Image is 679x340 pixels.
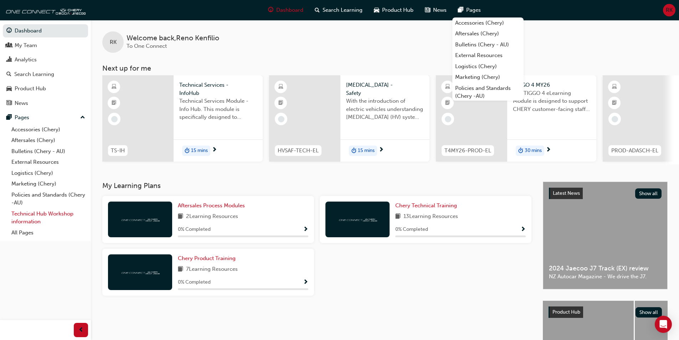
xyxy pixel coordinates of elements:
[3,111,88,124] button: Pages
[102,182,531,190] h3: My Learning Plans
[3,68,88,81] a: Search Learning
[452,17,524,29] a: Accessories (Chery)
[445,82,450,92] span: learningResourceType_ELEARNING-icon
[9,135,88,146] a: Aftersales (Chery)
[368,3,419,17] a: car-iconProduct Hub
[520,225,526,234] button: Show Progress
[3,39,88,52] a: My Team
[178,212,183,221] span: book-icon
[178,254,238,263] a: Chery Product Training
[278,116,284,122] span: learningRecordVerb_NONE-icon
[303,227,308,233] span: Show Progress
[268,6,273,15] span: guage-icon
[127,43,167,49] span: To One Connect
[635,188,662,199] button: Show all
[315,6,320,15] span: search-icon
[303,278,308,287] button: Show Progress
[178,255,236,262] span: Chery Product Training
[185,146,190,156] span: duration-icon
[4,3,86,17] img: oneconnect
[466,6,481,14] span: Pages
[636,307,662,318] button: Show all
[403,212,458,221] span: 13 Learning Resources
[111,116,118,122] span: learningRecordVerb_NONE-icon
[549,306,662,318] a: Product HubShow all
[513,89,591,113] span: The TIGGO 4 eLearning Module is designed to support CHERY customer-facing staff with the product ...
[9,208,88,227] a: Technical Hub Workshop information
[452,72,524,83] a: Marketing (Chery)
[549,188,662,199] a: Latest NewsShow all
[452,83,524,102] a: Policies and Standards (Chery -AU)
[3,82,88,95] a: Product Hub
[655,316,672,333] div: Open Intercom Messenger
[3,97,88,110] a: News
[6,86,12,92] span: car-icon
[452,39,524,50] a: Bulletins (Chery - AU)
[178,202,245,209] span: Aftersales Process Modules
[351,146,356,156] span: duration-icon
[120,216,160,223] img: oneconnect
[663,4,675,16] button: RK
[346,81,424,97] span: [MEDICAL_DATA] - Safety
[15,85,46,93] div: Product Hub
[6,57,12,63] span: chart-icon
[452,28,524,39] a: Aftersales (Chery)
[178,265,183,274] span: book-icon
[6,71,11,78] span: search-icon
[278,82,283,92] span: learningResourceType_ELEARNING-icon
[445,98,450,108] span: booktick-icon
[15,113,29,122] div: Pages
[525,147,542,155] span: 30 mins
[549,264,662,273] span: 2024 Jaecoo J7 Track (EX) review
[419,3,452,17] a: news-iconNews
[9,146,88,157] a: Bulletins (Chery - AU)
[15,56,37,64] div: Analytics
[666,6,673,14] span: RK
[278,147,319,155] span: HVSAF-TECH-EL
[458,6,463,15] span: pages-icon
[9,178,88,189] a: Marketing (Chery)
[513,81,591,89] span: TIGGO 4 MY26
[110,38,117,46] span: RK
[9,227,88,238] a: All Pages
[178,202,248,210] a: Aftersales Process Modules
[14,70,54,78] div: Search Learning
[452,50,524,61] a: External Resources
[436,75,596,162] a: T4MY26-PROD-ELTIGGO 4 MY26The TIGGO 4 eLearning Module is designed to support CHERY customer-faci...
[395,212,401,221] span: book-icon
[552,309,580,315] span: Product Hub
[612,82,617,92] span: learningResourceType_ELEARNING-icon
[91,64,679,72] h3: Next up for me
[395,225,428,234] span: 0 % Completed
[382,6,413,14] span: Product Hub
[6,100,12,107] span: news-icon
[262,3,309,17] a: guage-iconDashboard
[9,189,88,208] a: Policies and Standards (Chery -AU)
[520,227,526,233] span: Show Progress
[102,75,263,162] a: TS-IHTechnical Services - InfoHubTechnical Services Module - Info Hub. This module is specificall...
[612,116,618,122] span: learningRecordVerb_NONE-icon
[6,115,12,121] span: pages-icon
[338,216,377,223] img: oneconnect
[395,202,457,209] span: Chery Technical Training
[549,273,662,281] span: NZ Autocar Magazine - We drive the J7.
[309,3,368,17] a: search-iconSearch Learning
[15,99,28,107] div: News
[112,98,117,108] span: booktick-icon
[611,147,658,155] span: PROD-ADASCH-EL
[9,157,88,168] a: External Resources
[444,147,491,155] span: T4MY26-PROD-EL
[178,225,211,234] span: 0 % Completed
[80,113,85,122] span: up-icon
[111,147,125,155] span: TS-IH
[425,6,430,15] span: news-icon
[3,23,88,111] button: DashboardMy TeamAnalyticsSearch LearningProduct HubNews
[546,147,551,153] span: next-icon
[178,278,211,286] span: 0 % Completed
[433,6,447,14] span: News
[120,269,160,275] img: oneconnect
[553,190,580,196] span: Latest News
[612,98,617,108] span: booktick-icon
